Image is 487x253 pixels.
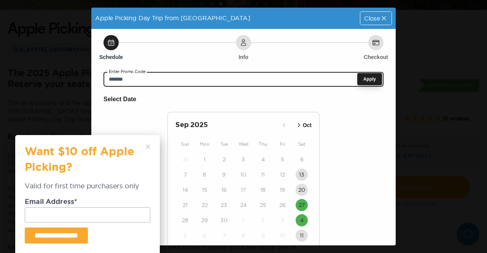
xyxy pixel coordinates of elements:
time: 4 [300,216,304,224]
p: Oct [303,121,312,129]
div: Thu [253,140,273,149]
button: 19 [276,184,288,196]
time: 7 [223,232,226,239]
time: 6 [300,156,304,163]
button: 5 [179,229,191,242]
button: 6 [296,153,308,165]
button: 4 [257,153,269,165]
button: Apply [357,73,382,85]
div: Valid for first time purchasers only [25,181,150,198]
div: Sun [175,140,195,149]
h6: Info [239,53,248,61]
time: 2 [223,156,226,163]
time: 15 [202,186,207,194]
h3: Want $10 off Apple Picking? [25,145,143,181]
button: 4 [296,214,308,226]
button: 5 [276,153,288,165]
time: 20 [298,186,305,194]
time: 1 [242,216,244,224]
time: 22 [202,201,208,209]
time: 11 [300,232,304,239]
time: 4 [261,156,265,163]
button: 21 [179,199,191,211]
time: 10 [280,232,285,239]
div: Wed [234,140,253,149]
div: Tue [214,140,234,149]
time: 5 [281,156,284,163]
button: 29 [199,214,211,226]
time: 26 [279,201,286,209]
button: Oct [293,119,314,132]
button: 20 [296,184,308,196]
button: 15 [199,184,211,196]
time: 16 [221,186,227,194]
time: 12 [280,171,285,178]
button: 8 [237,229,250,242]
button: 7 [218,229,230,242]
time: 17 [241,186,246,194]
button: 8 [199,169,211,181]
span: Required [74,199,77,205]
time: 23 [221,201,227,209]
button: 10 [237,169,250,181]
button: 1 [237,214,250,226]
button: 11 [296,229,308,242]
button: 18 [257,184,269,196]
time: 14 [183,186,188,194]
time: 6 [203,232,206,239]
time: 28 [182,216,188,224]
h6: Checkout [364,53,388,61]
time: 13 [299,171,304,178]
time: 25 [260,201,266,209]
button: 3 [276,214,288,226]
button: 30 [218,214,230,226]
time: 27 [299,201,305,209]
time: 8 [242,232,245,239]
button: 1 [199,153,211,165]
div: Sat [292,140,312,149]
button: 24 [237,199,250,211]
button: 16 [218,184,230,196]
button: 2 [218,153,230,165]
time: 21 [183,201,188,209]
button: 22 [199,199,211,211]
time: 9 [222,171,226,178]
button: 6 [199,229,211,242]
button: 27 [296,199,308,211]
button: 12 [276,169,288,181]
button: 10 [276,229,288,242]
button: 26 [276,199,288,211]
button: 13 [296,169,308,181]
button: 31 [179,153,191,165]
button: 2 [257,214,269,226]
h6: Select Date [103,94,384,104]
time: 9 [261,232,265,239]
button: 7 [179,169,191,181]
button: 3 [237,153,250,165]
button: 25 [257,199,269,211]
time: 18 [260,186,266,194]
h6: Schedule [99,53,123,61]
time: 1 [204,156,205,163]
button: 23 [218,199,230,211]
time: 3 [281,216,284,224]
span: Close [364,15,380,21]
time: 7 [184,171,187,178]
span: Apple Picking Day Trip from [GEOGRAPHIC_DATA] [95,14,250,21]
time: 3 [242,156,245,163]
button: 9 [257,229,269,242]
time: 2 [261,216,264,224]
div: Mon [195,140,214,149]
time: 8 [203,171,206,178]
button: 28 [179,214,191,226]
time: 5 [183,232,187,239]
time: 10 [240,171,246,178]
dt: Email Address [25,199,150,207]
time: 19 [280,186,285,194]
time: 24 [240,201,247,209]
h2: Sep 2025 [175,120,278,130]
div: Fri [273,140,292,149]
time: 29 [201,216,208,224]
time: 30 [220,216,228,224]
button: 9 [218,169,230,181]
